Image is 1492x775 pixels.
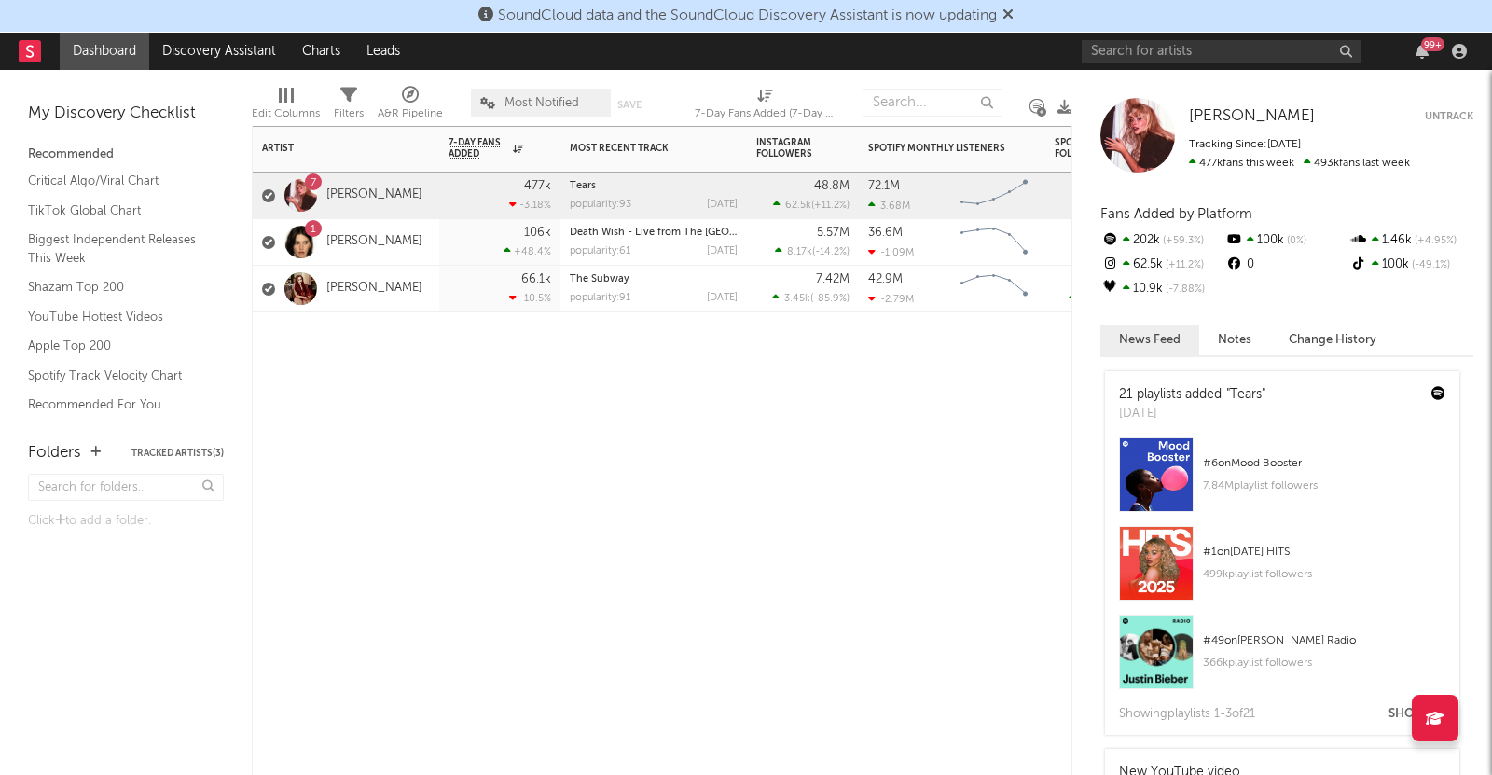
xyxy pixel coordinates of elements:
div: Instagram Followers [756,137,822,159]
a: #1on[DATE] HITS499kplaylist followers [1105,526,1459,615]
div: ( ) [772,292,850,304]
div: Most Recent Track [570,143,710,154]
div: 48.8M [814,180,850,192]
div: 21 playlists added [1119,385,1265,405]
button: Show All [1388,708,1450,720]
div: 7.42M [816,273,850,285]
div: 5.57M [817,227,850,239]
div: # 1 on [DATE] HITS [1203,541,1445,563]
input: Search for folders... [28,474,224,501]
a: Biggest Independent Releases This Week [28,229,205,268]
a: [PERSON_NAME] [326,187,422,203]
div: Click to add a folder. [28,510,224,533]
div: Filters [334,79,364,133]
div: Folders [28,442,81,464]
div: Spotify Monthly Listeners [868,143,1008,154]
button: Tracked Artists(3) [131,449,224,458]
input: Search... [863,89,1002,117]
div: Recommended [28,144,224,166]
button: Untrack [1425,107,1473,126]
span: 7-Day Fans Added [449,137,508,159]
span: 8.17k [787,247,812,257]
button: Save [617,100,642,110]
a: The Subway [570,274,629,284]
div: 366k playlist followers [1203,652,1445,674]
span: +11.2 % [814,201,847,211]
span: +11.2 % [1163,260,1204,270]
span: SoundCloud data and the SoundCloud Discovery Assistant is now updating [498,8,997,23]
a: YouTube Hottest Videos [28,307,205,327]
div: [DATE] [707,200,738,210]
div: # 6 on Mood Booster [1203,452,1445,475]
div: 99 + [1421,37,1444,51]
a: Critical Algo/Viral Chart [28,171,205,191]
span: Dismiss [1002,8,1014,23]
a: Discovery Assistant [149,33,289,70]
svg: Chart title [952,266,1036,312]
input: Search for artists [1082,40,1361,63]
span: +59.3 % [1160,236,1204,246]
svg: Chart title [952,219,1036,266]
div: A&R Pipeline [378,103,443,125]
a: Recommended For You [28,394,205,415]
span: 62.5k [785,201,811,211]
div: -1.09M [868,246,914,258]
button: News Feed [1100,325,1199,355]
a: Spotify Track Velocity Chart [28,366,205,386]
a: [PERSON_NAME] [1189,107,1315,126]
span: 3.45k [784,294,810,304]
span: -85.9 % [813,294,847,304]
div: A&R Pipeline [378,79,443,133]
a: Apple Top 200 [28,336,205,356]
div: -3.18 % [509,199,551,211]
div: -2.79M [868,293,914,305]
span: 493k fans last week [1189,158,1410,169]
div: Death Wish - Live from The O2 Arena [570,228,738,238]
div: 106k [524,227,551,239]
a: Shazam Top 200 [28,277,205,298]
div: Edit Columns [252,79,320,133]
a: #49on[PERSON_NAME] Radio366kplaylist followers [1105,615,1459,703]
span: -49.1 % [1409,260,1450,270]
a: "Tears" [1226,388,1265,401]
div: [DATE] [707,293,738,303]
a: Dashboard [60,33,149,70]
div: [DATE] [707,246,738,256]
button: 99+ [1416,44,1429,59]
a: [PERSON_NAME] [326,234,422,250]
div: ( ) [775,245,850,257]
span: [PERSON_NAME] [1189,108,1315,124]
div: 36.6M [868,227,903,239]
div: Filters [334,103,364,125]
div: Spotify Followers [1055,137,1120,159]
div: 42.9M [868,273,903,285]
div: My Discovery Checklist [28,103,224,125]
div: +48.4 % [504,245,551,257]
div: [DATE] [1119,405,1265,423]
div: popularity: 93 [570,200,631,210]
span: -7.88 % [1163,284,1205,295]
div: Showing playlist s 1- 3 of 21 [1119,703,1255,726]
a: Tears [570,181,596,191]
div: 7.84M playlist followers [1203,475,1445,497]
a: Charts [289,33,353,70]
a: #6onMood Booster7.84Mplaylist followers [1105,437,1459,526]
div: popularity: 61 [570,246,630,256]
span: -14.2 % [815,247,847,257]
div: 100k [1224,228,1348,253]
div: 62.5k [1100,253,1224,277]
div: 66.1k [521,273,551,285]
div: 7-Day Fans Added (7-Day Fans Added) [695,79,835,133]
div: 10.9k [1100,277,1224,301]
span: +4.95 % [1412,236,1457,246]
svg: Chart title [952,173,1036,219]
button: Change History [1270,325,1395,355]
div: 477k [524,180,551,192]
div: 0 [1224,253,1348,277]
div: # 49 on [PERSON_NAME] Radio [1203,630,1445,652]
span: Fans Added by Platform [1100,207,1252,221]
div: 7-Day Fans Added (7-Day Fans Added) [695,103,835,125]
div: 1.46k [1349,228,1473,253]
span: 477k fans this week [1189,158,1294,169]
div: 499k playlist followers [1203,563,1445,586]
